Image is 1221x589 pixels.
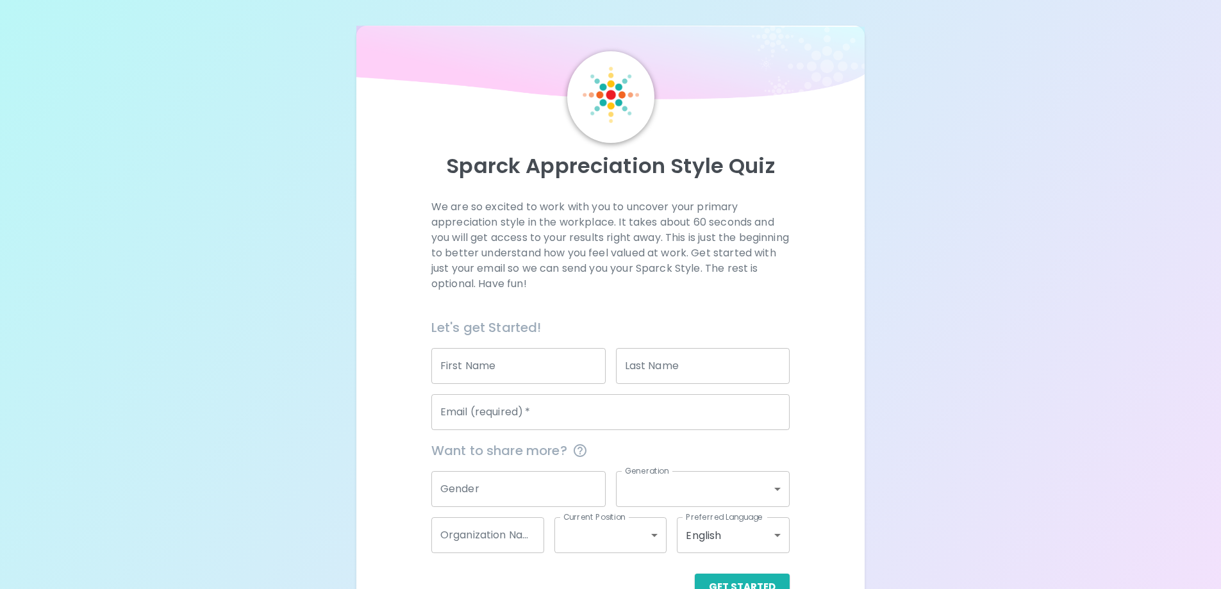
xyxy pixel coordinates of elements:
[356,26,865,106] img: wave
[686,511,763,522] label: Preferred Language
[583,67,639,123] img: Sparck Logo
[372,153,850,179] p: Sparck Appreciation Style Quiz
[431,440,790,461] span: Want to share more?
[431,317,790,338] h6: Let's get Started!
[431,199,790,292] p: We are so excited to work with you to uncover your primary appreciation style in the workplace. I...
[677,517,790,553] div: English
[563,511,626,522] label: Current Position
[572,443,588,458] svg: This information is completely confidential and only used for aggregated appreciation studies at ...
[625,465,669,476] label: Generation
